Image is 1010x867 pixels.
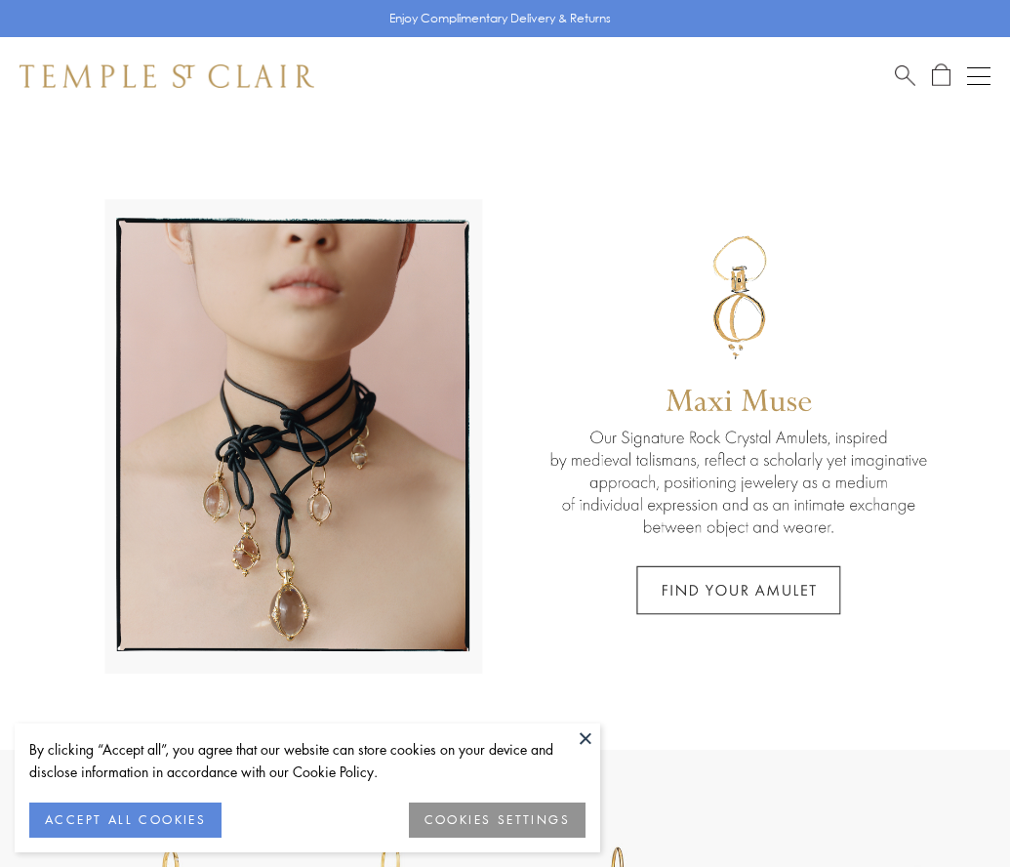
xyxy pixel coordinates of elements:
button: Open navigation [967,64,990,88]
button: ACCEPT ALL COOKIES [29,803,222,838]
button: COOKIES SETTINGS [409,803,586,838]
img: Temple St. Clair [20,64,314,88]
p: Enjoy Complimentary Delivery & Returns [389,9,611,28]
a: Search [895,63,915,88]
div: By clicking “Accept all”, you agree that our website can store cookies on your device and disclos... [29,738,586,783]
a: Open Shopping Bag [932,63,950,88]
